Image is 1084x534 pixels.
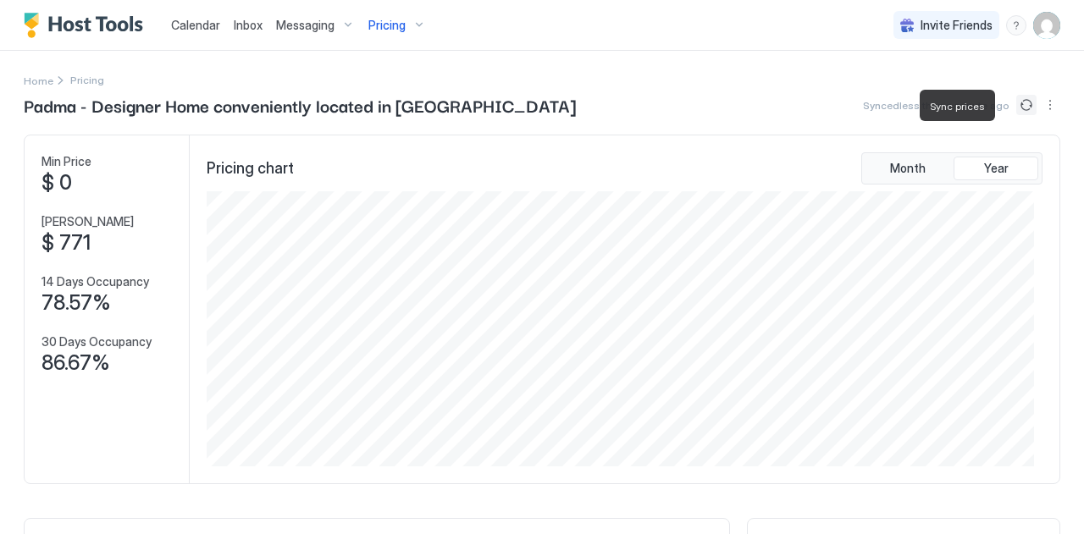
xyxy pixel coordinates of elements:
span: Pricing [368,18,406,33]
div: User profile [1033,12,1060,39]
button: Year [954,157,1038,180]
a: Home [24,71,53,89]
span: 78.57% [41,290,111,316]
button: More options [1040,95,1060,115]
span: 30 Days Occupancy [41,334,152,350]
span: [PERSON_NAME] [41,214,134,229]
div: tab-group [861,152,1043,184]
button: Month [866,157,950,180]
span: Synced less than a minute ago [863,99,1009,112]
span: Padma - Designer Home conveniently located in [GEOGRAPHIC_DATA] [24,92,576,118]
span: Min Price [41,154,91,169]
div: Breadcrumb [24,71,53,89]
span: Calendar [171,18,220,32]
div: menu [1040,95,1060,115]
span: Invite Friends [921,18,993,33]
span: $ 0 [41,170,72,195]
span: Messaging [276,18,335,33]
span: Year [984,161,1009,176]
span: Sync prices [930,100,985,113]
span: Pricing chart [207,159,294,179]
button: Sync prices [1016,95,1037,115]
span: Home [24,74,53,87]
div: menu [1006,15,1026,36]
span: 14 Days Occupancy [41,274,149,289]
a: Calendar [171,16,220,34]
span: Month [890,161,926,176]
span: 86.67% [41,350,110,376]
a: Host Tools Logo [24,13,151,38]
span: Breadcrumb [70,74,104,86]
span: $ 771 [41,230,91,256]
a: Inbox [234,16,263,34]
span: Inbox [234,18,263,32]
